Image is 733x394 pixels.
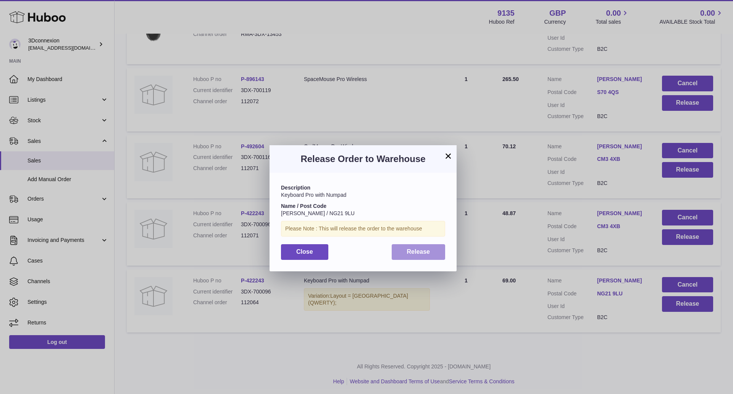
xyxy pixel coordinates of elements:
[444,151,453,161] button: ×
[281,244,328,260] button: Close
[281,203,326,209] strong: Name / Post Code
[407,248,430,255] span: Release
[281,192,346,198] span: Keyboard Pro with Numpad
[281,221,445,237] div: Please Note : This will release the order to the warehouse
[281,185,310,191] strong: Description
[281,210,355,216] span: [PERSON_NAME] / NG21 9LU
[392,244,446,260] button: Release
[281,153,445,165] h3: Release Order to Warehouse
[296,248,313,255] span: Close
